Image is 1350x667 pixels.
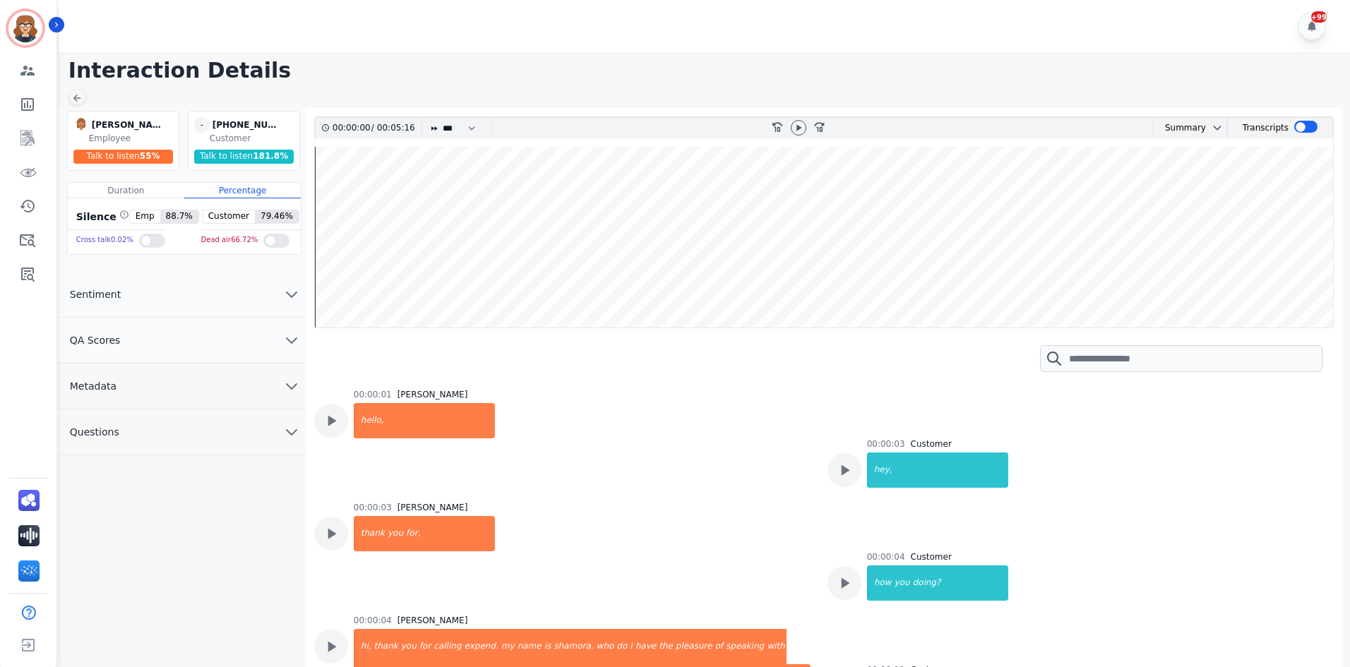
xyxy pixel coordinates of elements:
div: Customer [911,551,952,563]
div: Talk to listen [194,150,294,164]
div: thank [355,516,386,551]
div: 00:00:03 [354,502,392,513]
div: the [657,629,674,664]
div: Summary [1154,118,1206,138]
span: Questions [59,425,131,439]
div: for [418,629,433,664]
div: [PERSON_NAME] [398,502,468,513]
div: Transcripts [1243,118,1289,138]
button: Questions chevron down [59,409,306,455]
div: [PERSON_NAME] [92,117,162,133]
span: 181.8 % [253,151,288,161]
div: Customer [210,133,297,144]
div: 00:05:16 [374,118,413,138]
div: i [628,629,633,664]
span: QA Scores [59,333,132,347]
span: 55 % [140,151,160,161]
button: Metadata chevron down [59,363,306,409]
div: 00:00:00 [333,118,371,138]
div: Customer [911,438,952,450]
span: 88.7 % [160,210,198,223]
svg: chevron down [283,378,300,395]
div: expend. [463,629,500,664]
span: 79.46 % [255,210,299,223]
div: you [892,565,911,601]
div: Percentage [184,183,301,198]
div: [PERSON_NAME] [398,389,468,400]
button: chevron down [1206,122,1223,133]
div: of [713,629,724,664]
div: thank [373,629,400,664]
div: you [386,516,405,551]
span: Metadata [59,379,128,393]
span: Emp [130,210,160,223]
span: Sentiment [59,287,132,301]
div: calling [432,629,462,664]
div: Silence [73,210,129,224]
div: shamora. [552,629,595,664]
svg: chevron down [283,286,300,303]
div: speaking [724,629,765,664]
div: [PERSON_NAME] [398,615,468,626]
div: hi, [355,629,373,664]
div: 00:00:04 [354,615,392,626]
div: is [543,629,553,664]
span: Customer [203,210,255,223]
div: 00:00:01 [354,389,392,400]
div: +99 [1311,11,1327,23]
div: Employee [89,133,176,144]
svg: chevron down [283,423,300,440]
div: doing? [911,565,1008,601]
div: Talk to listen [73,150,174,164]
div: pleasure [674,629,714,664]
div: name [516,629,543,664]
div: Dead air 66.72 % [201,230,258,251]
div: Duration [68,183,184,198]
div: have [634,629,657,664]
div: Cross talk 0.02 % [76,230,133,251]
button: QA Scores chevron down [59,318,306,363]
h1: Interaction Details [68,58,1350,83]
div: for, [405,516,495,551]
div: you [400,629,418,664]
div: my [500,629,516,664]
div: / [333,118,419,138]
img: Bordered avatar [8,11,42,45]
div: with [765,629,786,664]
div: do [615,629,628,664]
div: hello, [355,403,495,438]
button: Sentiment chevron down [59,272,306,318]
div: how [868,565,893,601]
svg: chevron down [1212,122,1223,133]
div: 00:00:03 [867,438,905,450]
div: who [595,629,616,664]
div: hey, [868,452,1008,488]
svg: chevron down [283,332,300,349]
div: [PHONE_NUMBER] [213,117,283,133]
div: 00:00:04 [867,551,905,563]
span: - [194,117,210,133]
